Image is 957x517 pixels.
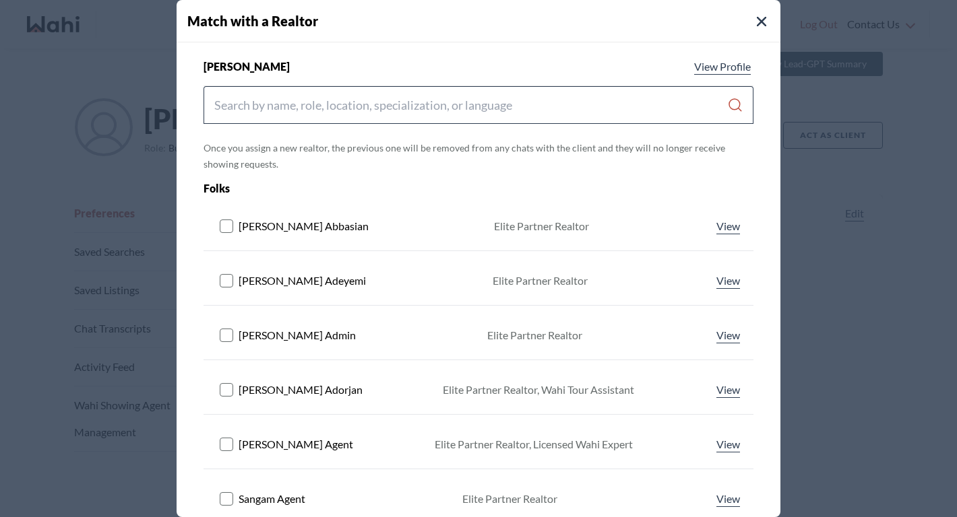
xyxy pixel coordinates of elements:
div: Elite Partner Realtor, Licensed Wahi Expert [435,436,633,452]
span: [PERSON_NAME] Adorjan [239,382,363,398]
h4: Match with a Realtor [187,11,780,31]
a: View profile [691,59,753,75]
div: Elite Partner Realtor [493,273,588,289]
a: View profile [714,436,743,452]
span: Sangam Agent [239,491,305,507]
span: [PERSON_NAME] Abbasian [239,218,369,234]
div: Elite Partner Realtor [487,327,582,343]
span: [PERSON_NAME] Agent [239,436,353,452]
div: Elite Partner Realtor [494,218,589,234]
a: View profile [714,382,743,398]
span: [PERSON_NAME] Adeyemi [239,273,366,289]
p: Once you assign a new realtor, the previous one will be removed from any chats with the client an... [204,140,753,172]
input: Search input [214,93,727,117]
div: Elite Partner Realtor, Wahi Tour Assistant [443,382,634,398]
a: View profile [714,491,743,507]
div: Elite Partner Realtor [462,491,557,507]
span: [PERSON_NAME] Admin [239,327,356,343]
a: View profile [714,327,743,343]
a: View profile [714,218,743,234]
button: Close Modal [753,13,770,30]
span: [PERSON_NAME] [204,59,290,75]
div: Folks [204,180,644,197]
a: View profile [714,273,743,289]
